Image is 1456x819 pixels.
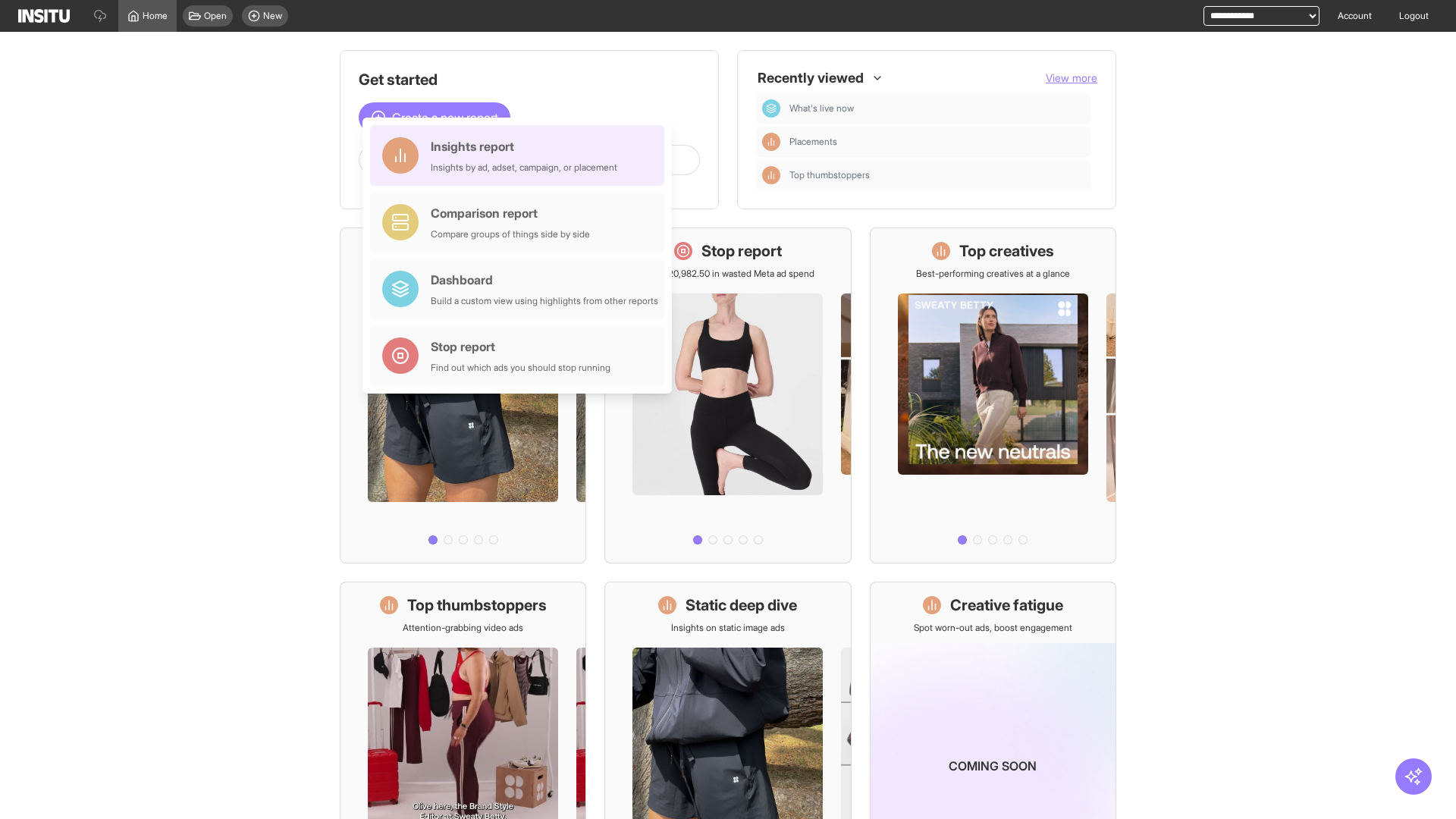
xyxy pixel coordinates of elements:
[204,10,227,22] span: Open
[701,240,782,262] h1: Stop report
[431,137,617,155] div: Insights report
[789,136,837,148] span: Placements
[1046,71,1097,84] span: View more
[789,169,1085,181] span: Top thumbstoppers
[916,268,1070,280] p: Best-performing creatives at a glance
[431,362,610,374] div: Find out which ads you should stop running
[762,99,780,118] div: Dashboard
[403,622,523,634] p: Attention-grabbing video ads
[392,108,498,127] span: Create a new report
[359,102,510,133] button: Create a new report
[431,271,658,289] div: Dashboard
[431,295,658,307] div: Build a custom view using highlights from other reports
[359,69,700,90] h1: Get started
[340,227,586,563] a: What's live nowSee all active ads instantly
[1046,71,1097,86] button: View more
[431,204,590,222] div: Comparison report
[604,227,851,563] a: Stop reportSave £20,982.50 in wasted Meta ad spend
[671,622,785,634] p: Insights on static image ads
[18,9,70,23] img: Logo
[431,337,610,356] div: Stop report
[789,102,1085,115] span: What's live now
[789,136,1085,148] span: Placements
[143,10,168,22] span: Home
[762,133,780,151] div: Insights
[762,166,780,184] div: Insights
[789,102,854,115] span: What's live now
[431,228,590,240] div: Compare groups of things side by side
[407,595,547,616] h1: Top thumbstoppers
[959,240,1054,262] h1: Top creatives
[431,162,617,174] div: Insights by ad, adset, campaign, or placement
[686,595,797,616] h1: Static deep dive
[870,227,1116,563] a: Top creativesBest-performing creatives at a glance
[263,10,282,22] span: New
[641,268,814,280] p: Save £20,982.50 in wasted Meta ad spend
[789,169,870,181] span: Top thumbstoppers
